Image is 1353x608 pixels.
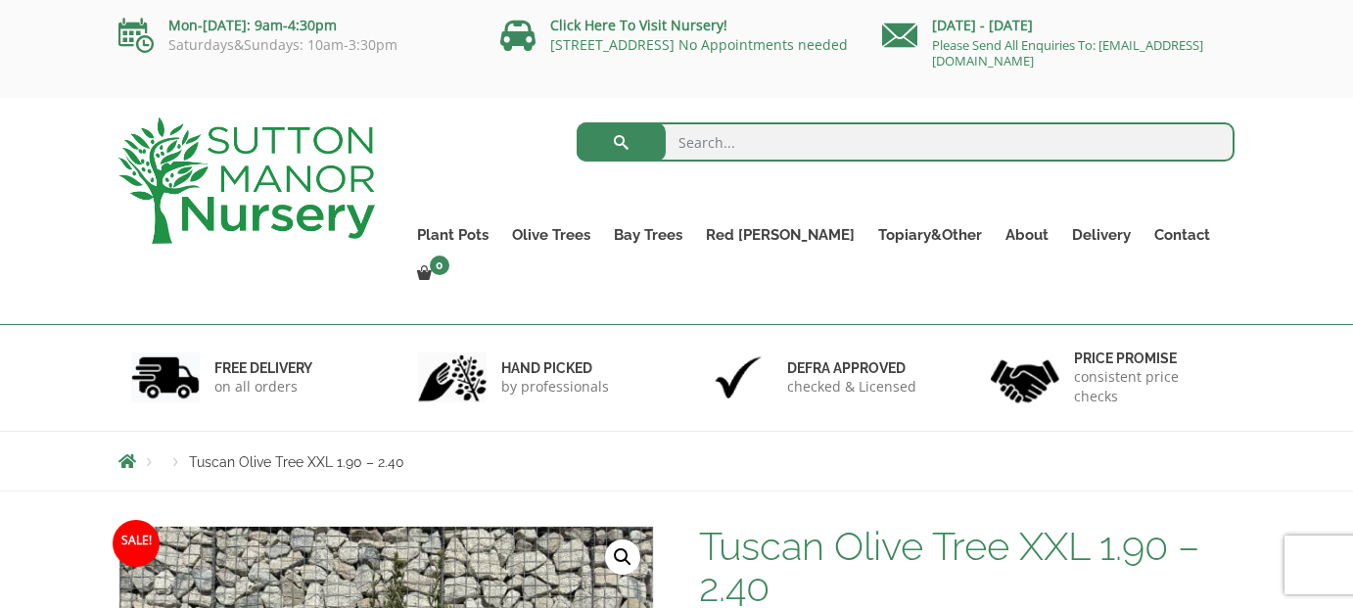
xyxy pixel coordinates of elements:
input: Search... [577,122,1236,162]
h1: Tuscan Olive Tree XXL 1.90 – 2.40 [699,526,1235,608]
a: Delivery [1060,221,1143,249]
p: Mon-[DATE]: 9am-4:30pm [118,14,471,37]
a: Topiary&Other [866,221,994,249]
a: Red [PERSON_NAME] [694,221,866,249]
p: by professionals [501,377,609,397]
p: checked & Licensed [787,377,916,397]
span: 0 [430,256,449,275]
a: Bay Trees [602,221,694,249]
a: About [994,221,1060,249]
a: Click Here To Visit Nursery! [550,16,727,34]
a: Please Send All Enquiries To: [EMAIL_ADDRESS][DOMAIN_NAME] [932,36,1203,70]
img: 1.jpg [131,352,200,402]
h6: hand picked [501,359,609,377]
a: View full-screen image gallery [605,539,640,575]
p: consistent price checks [1074,367,1223,406]
h6: FREE DELIVERY [214,359,312,377]
span: Tuscan Olive Tree XXL 1.90 – 2.40 [189,454,404,470]
a: [STREET_ADDRESS] No Appointments needed [550,35,848,54]
h6: Price promise [1074,350,1223,367]
img: 2.jpg [418,352,487,402]
img: 3.jpg [704,352,772,402]
img: logo [118,117,375,244]
a: Contact [1143,221,1222,249]
p: [DATE] - [DATE] [882,14,1235,37]
p: Saturdays&Sundays: 10am-3:30pm [118,37,471,53]
a: Plant Pots [405,221,500,249]
span: Sale! [113,520,160,567]
h6: Defra approved [787,359,916,377]
a: Olive Trees [500,221,602,249]
nav: Breadcrumbs [118,453,1235,469]
img: 4.jpg [991,348,1059,407]
a: 0 [405,260,455,288]
p: on all orders [214,377,312,397]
